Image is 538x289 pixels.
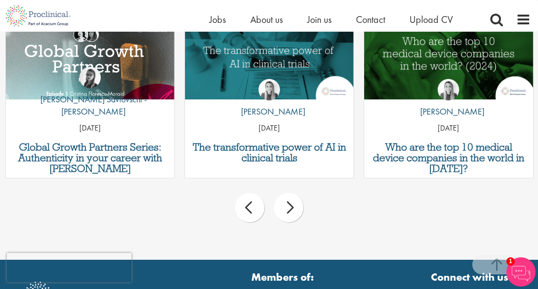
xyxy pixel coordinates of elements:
[259,79,280,100] img: Hannah Burke
[234,79,305,123] a: Hannah Burke [PERSON_NAME]
[6,93,174,118] p: [PERSON_NAME] Savlovschi - [PERSON_NAME]
[6,67,174,123] a: Theodora Savlovschi - Wicks [PERSON_NAME] Savlovschi - [PERSON_NAME]
[307,13,332,26] a: Join us
[185,123,353,134] p: [DATE]
[506,257,515,266] span: 1
[274,193,303,222] div: next
[209,13,226,26] a: Jobs
[364,13,533,99] a: Link to a post
[235,193,264,222] div: prev
[431,270,514,285] strong: Connect with us:
[190,142,349,163] a: The transformative power of AI in clinical trials
[409,13,453,26] a: Upload CV
[364,13,533,101] img: Top 10 Medical Device Companies 2024
[79,67,101,88] img: Theodora Savlovschi - Wicks
[6,123,174,134] p: [DATE]
[369,142,528,174] a: Who are the top 10 medical device companies in the world in [DATE]?
[413,79,484,123] a: Hannah Burke [PERSON_NAME]
[7,253,131,282] iframe: reCAPTCHA
[185,13,353,99] a: Link to a post
[364,123,533,134] p: [DATE]
[506,257,536,287] img: Chatbot
[413,105,484,118] p: [PERSON_NAME]
[159,270,407,285] strong: Members of:
[234,105,305,118] p: [PERSON_NAME]
[250,13,283,26] a: About us
[185,13,353,101] img: The Transformative Power of AI in Clinical Trials | Proclinical
[356,13,385,26] a: Contact
[438,79,459,100] img: Hannah Burke
[11,142,169,174] a: Global Growth Partners Series: Authenticity in your career with [PERSON_NAME]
